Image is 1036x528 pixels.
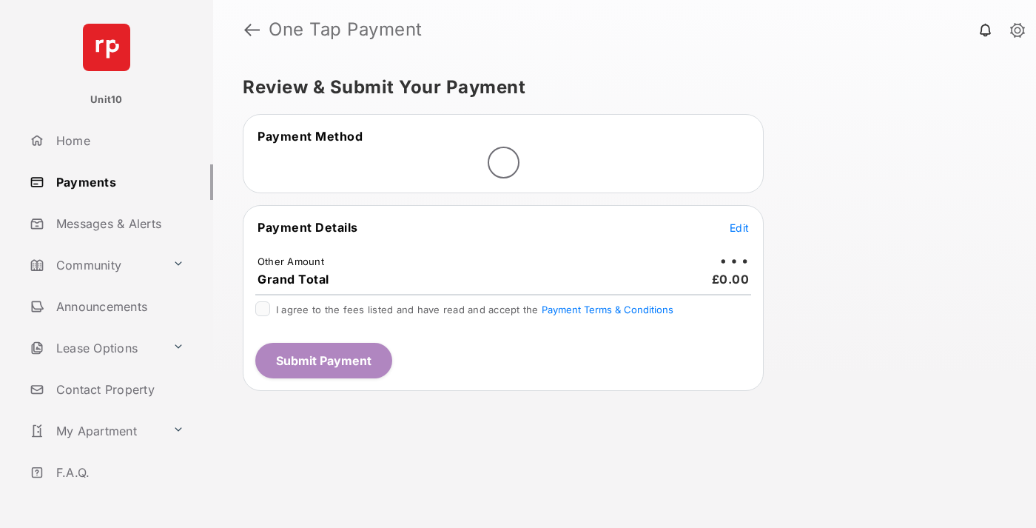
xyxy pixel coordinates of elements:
[24,206,213,241] a: Messages & Alerts
[542,304,673,315] button: I agree to the fees listed and have read and accept the
[730,221,749,234] span: Edit
[276,304,673,315] span: I agree to the fees listed and have read and accept the
[258,272,329,287] span: Grand Total
[24,413,166,449] a: My Apartment
[243,78,995,96] h5: Review & Submit Your Payment
[24,289,213,324] a: Announcements
[24,247,166,283] a: Community
[269,21,423,39] strong: One Tap Payment
[258,220,358,235] span: Payment Details
[24,164,213,200] a: Payments
[24,123,213,158] a: Home
[255,343,392,378] button: Submit Payment
[90,93,123,107] p: Unit10
[712,272,750,287] span: £0.00
[258,129,363,144] span: Payment Method
[24,455,213,490] a: F.A.Q.
[730,220,749,235] button: Edit
[257,255,325,268] td: Other Amount
[24,372,213,407] a: Contact Property
[24,330,166,366] a: Lease Options
[83,24,130,71] img: svg+xml;base64,PHN2ZyB4bWxucz0iaHR0cDovL3d3dy53My5vcmcvMjAwMC9zdmciIHdpZHRoPSI2NCIgaGVpZ2h0PSI2NC...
